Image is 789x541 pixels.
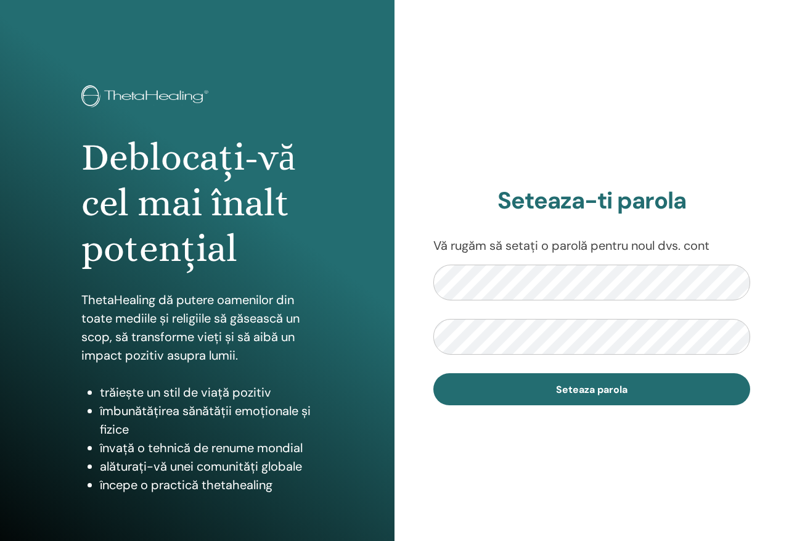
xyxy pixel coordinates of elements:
[556,383,628,396] span: Seteaza parola
[81,291,314,365] p: ThetaHealing dă putere oamenilor din toate mediile și religiile să găsească un scop, să transform...
[81,134,314,272] h1: Deblocați-vă cel mai înalt potențial
[100,476,314,494] li: începe o practică thetahealing
[100,402,314,439] li: îmbunătățirea sănătății emoționale și fizice
[433,236,750,255] p: Vă rugăm să setați o parolă pentru noul dvs. cont
[100,439,314,457] li: învață o tehnică de renume mondial
[433,187,750,215] h2: Seteaza-ti parola
[100,383,314,402] li: trăiește un stil de viață pozitiv
[433,373,750,405] button: Seteaza parola
[100,457,314,476] li: alăturați-vă unei comunități globale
